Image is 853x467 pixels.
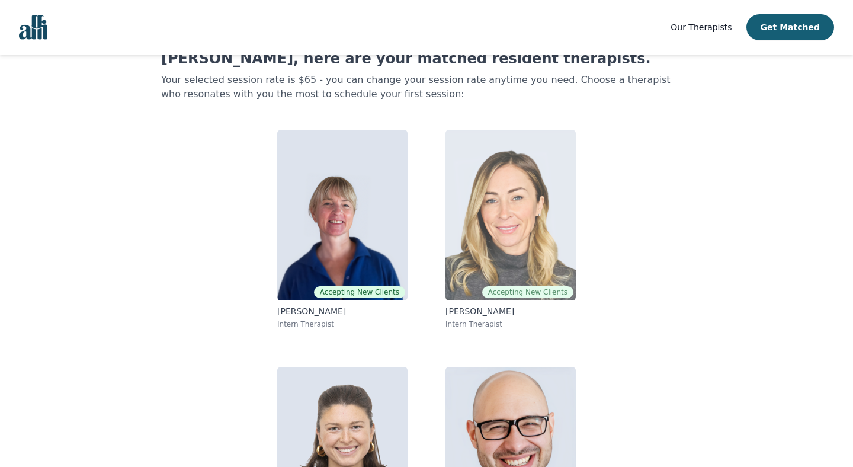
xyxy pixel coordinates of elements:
[161,49,692,68] h1: [PERSON_NAME], here are your matched resident therapists.
[19,15,47,40] img: alli logo
[277,305,408,317] p: [PERSON_NAME]
[161,73,692,101] p: Your selected session rate is $65 - you can change your session rate anytime you need. Choose a t...
[671,23,732,32] span: Our Therapists
[445,130,576,300] img: Keri Grainger
[277,319,408,329] p: Intern Therapist
[671,20,732,34] a: Our Therapists
[436,120,585,338] a: Keri GraingerAccepting New Clients[PERSON_NAME]Intern Therapist
[445,305,576,317] p: [PERSON_NAME]
[268,120,417,338] a: Heather BarkerAccepting New Clients[PERSON_NAME]Intern Therapist
[482,286,573,298] span: Accepting New Clients
[277,130,408,300] img: Heather Barker
[445,319,576,329] p: Intern Therapist
[746,14,834,40] button: Get Matched
[314,286,405,298] span: Accepting New Clients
